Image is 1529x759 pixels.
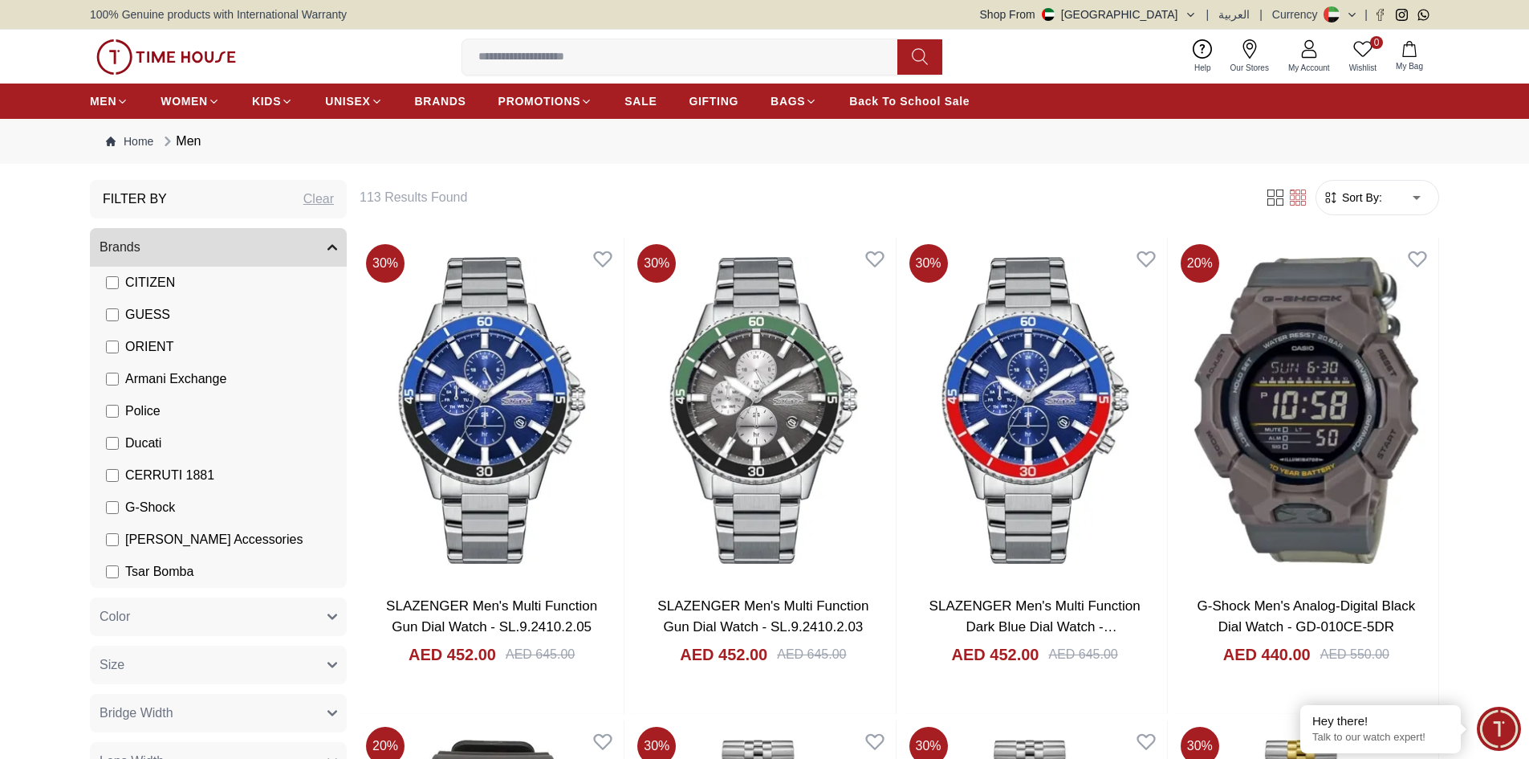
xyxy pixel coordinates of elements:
a: PROMOTIONS [498,87,593,116]
button: Bridge Width [90,694,347,732]
span: | [1364,6,1368,22]
a: Our Stores [1221,36,1279,77]
div: Chat Widget [1477,707,1521,751]
span: Size [100,655,124,675]
button: My Bag [1386,38,1433,75]
span: KIDS [252,93,281,109]
button: Color [90,598,347,636]
button: العربية [1218,6,1250,22]
a: WOMEN [161,87,220,116]
span: G-Shock [125,498,175,517]
input: [PERSON_NAME] Accessories [106,533,119,546]
a: Help [1185,36,1221,77]
span: Help [1188,62,1218,74]
span: BRANDS [415,93,466,109]
div: AED 645.00 [1048,645,1117,664]
a: SLAZENGER Men's Multi Function Gun Dial Watch - SL.9.2410.2.03 [657,598,868,635]
img: G-Shock Men's Analog-Digital Black Dial Watch - GD-010CE-5DR [1174,238,1438,583]
span: BAGS [771,93,805,109]
span: Police [125,402,161,421]
img: SLAZENGER Men's Multi Function Gun Dial Watch - SL.9.2410.2.05 [360,238,624,583]
span: Color [100,607,130,626]
a: SALE [624,87,657,116]
span: Bridge Width [100,704,173,723]
span: Brands [100,238,140,257]
span: UNISEX [325,93,370,109]
img: United Arab Emirates [1042,8,1055,21]
span: GUESS [125,305,170,324]
a: SLAZENGER Men's Multi Function Dark Blue Dial Watch - SL.9.2410.2.01 [929,598,1141,655]
h3: Filter By [103,190,167,209]
span: | [1206,6,1210,22]
button: Size [90,646,347,684]
a: BAGS [771,87,817,116]
button: Brands [90,228,347,267]
span: WOMEN [161,93,208,109]
div: AED 645.00 [506,645,575,664]
input: Tsar Bomba [106,565,119,578]
span: PROMOTIONS [498,93,581,109]
div: Clear [303,190,334,209]
a: Instagram [1396,9,1408,21]
a: 0Wishlist [1340,36,1386,77]
input: CITIZEN [106,276,119,289]
div: AED 550.00 [1320,645,1389,664]
span: GIFTING [689,93,738,109]
span: 20 % [1181,244,1219,283]
span: Armani Exchange [125,369,226,389]
span: My Bag [1389,60,1429,72]
input: ORIENT [106,341,119,353]
input: Police [106,405,119,418]
span: Sort By: [1339,190,1382,206]
input: G-Shock [106,501,119,514]
a: Whatsapp [1417,9,1429,21]
span: CERRUTI 1881 [125,466,214,485]
h4: AED 440.00 [1223,643,1311,666]
button: Shop From[GEOGRAPHIC_DATA] [980,6,1197,22]
span: 30 % [909,244,948,283]
span: Tsar Bomba [125,562,193,581]
span: 0 [1370,36,1383,49]
div: Hey there! [1312,713,1449,729]
h4: AED 452.00 [409,643,496,666]
a: MEN [90,87,128,116]
span: MEN [90,93,116,109]
div: Men [160,132,201,151]
div: Currency [1272,6,1324,22]
img: SLAZENGER Men's Multi Function Dark Blue Dial Watch - SL.9.2410.2.01 [903,238,1167,583]
button: Sort By: [1323,190,1382,206]
input: CERRUTI 1881 [106,469,119,482]
img: ... [96,39,236,75]
span: 100% Genuine products with International Warranty [90,6,347,22]
span: ORIENT [125,337,173,357]
input: Armani Exchange [106,373,119,386]
p: Talk to our watch expert! [1312,731,1449,745]
a: Home [106,133,153,149]
h6: 113 Results Found [360,188,1245,207]
span: CITIZEN [125,273,175,292]
a: KIDS [252,87,293,116]
a: UNISEX [325,87,382,116]
span: Ducati [125,434,161,453]
span: My Account [1282,62,1336,74]
a: Facebook [1374,9,1386,21]
img: SLAZENGER Men's Multi Function Gun Dial Watch - SL.9.2410.2.03 [631,238,895,583]
a: BRANDS [415,87,466,116]
span: | [1259,6,1263,22]
a: SLAZENGER Men's Multi Function Gun Dial Watch - SL.9.2410.2.05 [386,598,597,635]
span: Our Stores [1224,62,1275,74]
a: G-Shock Men's Analog-Digital Black Dial Watch - GD-010CE-5DR [1198,598,1416,635]
h4: AED 452.00 [680,643,767,666]
h4: AED 452.00 [952,643,1039,666]
input: Ducati [106,437,119,450]
span: Wishlist [1343,62,1383,74]
a: GIFTING [689,87,738,116]
span: [PERSON_NAME] Accessories [125,530,303,549]
span: 30 % [366,244,405,283]
a: Back To School Sale [849,87,970,116]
